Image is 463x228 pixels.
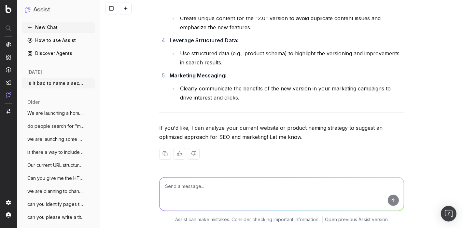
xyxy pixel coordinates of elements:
[22,22,95,33] button: New Chat
[6,67,11,73] img: Activation
[170,37,238,44] strong: Leverage Structured Data:
[22,160,95,170] button: Our current URL structure for pages beyo
[159,123,404,141] p: If you'd like, I can analyze your current website or product naming strategy to suggest an optimi...
[27,214,85,221] span: can you please write a title tag for a n
[27,175,85,181] span: Can you give me the HTML code for an ind
[6,92,11,98] img: Assist
[6,54,11,60] img: Intelligence
[178,49,404,67] li: Use structured data (e.g., product schema) to highlight the versioning and improvements in search...
[22,212,95,222] button: can you please write a title tag for a n
[6,212,11,218] img: My account
[27,149,85,155] span: is there a way to include all paginated
[22,147,95,157] button: is there a way to include all paginated
[22,134,95,144] button: we are launching some plus size adaptive
[25,5,92,14] button: Assist
[27,162,85,168] span: Our current URL structure for pages beyo
[6,80,11,85] img: Studio
[27,201,85,208] span: can you identify pages that have had sig
[6,200,11,205] img: Setting
[27,136,85,142] span: we are launching some plus size adaptive
[22,121,95,131] button: do people search for "modal" when lookin
[25,7,31,13] img: Assist
[6,42,11,47] img: Analytics
[27,123,85,129] span: do people search for "modal" when lookin
[22,173,95,183] button: Can you give me the HTML code for an ind
[22,78,95,88] button: is it bad to name a second iteration of
[7,109,10,114] img: Switch project
[325,216,388,223] a: Open previous Assist version
[27,80,85,87] span: is it bad to name a second iteration of
[27,99,40,105] span: older
[175,216,320,223] p: Assist can make mistakes. Consider checking important information.
[22,108,95,118] button: We are launching a homewares collection
[27,110,85,116] span: We are launching a homewares collection
[22,186,95,196] button: we are planning to change our category p
[22,48,95,59] a: Discover Agents
[170,72,226,79] strong: Marketing Messaging:
[33,5,50,14] h1: Assist
[22,199,95,209] button: can you identify pages that have had sig
[27,188,85,194] span: we are planning to change our category p
[6,5,11,13] img: Botify logo
[27,69,42,75] span: [DATE]
[178,84,404,102] li: Clearly communicate the benefits of the new version in your marketing campaigns to drive interest...
[178,14,404,32] li: Create unique content for the "2.0" version to avoid duplicate content issues and emphasize the n...
[441,206,456,221] div: Open Intercom Messenger
[22,35,95,46] a: How to use Assist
